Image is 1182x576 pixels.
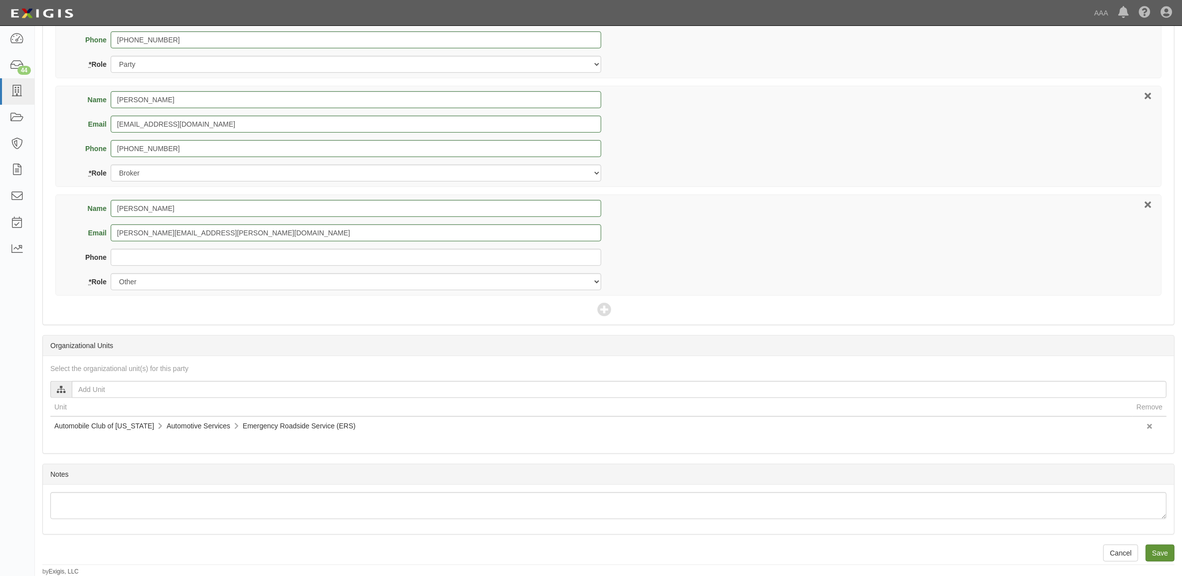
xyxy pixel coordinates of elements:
[49,568,79,575] a: Exigis, LLC
[73,59,111,69] label: Role
[43,336,1174,356] div: Organizational Units
[167,422,230,430] span: Automotive Services
[54,422,154,430] span: Automobile Club of [US_STATE]
[17,66,31,75] div: 44
[1139,7,1151,19] i: Help Center - Complianz
[89,169,91,177] abbr: required
[72,381,1167,398] input: Add Unit
[1103,545,1138,562] a: Cancel
[50,398,1133,416] th: Unit
[73,119,111,129] label: Email
[73,203,111,213] label: Name
[243,422,355,430] span: Emergency Roadside Service (ERS)
[1089,3,1113,23] a: AAA
[89,278,91,286] abbr: required
[1147,421,1153,432] a: Remove organizational unit
[7,4,76,22] img: logo-5460c22ac91f19d4615b14bd174203de0afe785f0fc80cf4dbbc73dc1793850b.png
[73,35,111,45] label: Phone
[89,60,91,68] abbr: required
[73,144,111,154] label: Phone
[43,464,1174,485] div: Notes
[1133,398,1167,416] th: Remove
[73,228,111,238] label: Email
[73,252,111,262] label: Phone
[1146,545,1175,562] input: Save
[42,568,79,576] small: by
[73,168,111,178] label: Role
[73,95,111,105] label: Name
[43,364,1174,374] div: Select the organizational unit(s) for this party
[73,277,111,287] label: Role
[597,303,620,317] span: Add Contact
